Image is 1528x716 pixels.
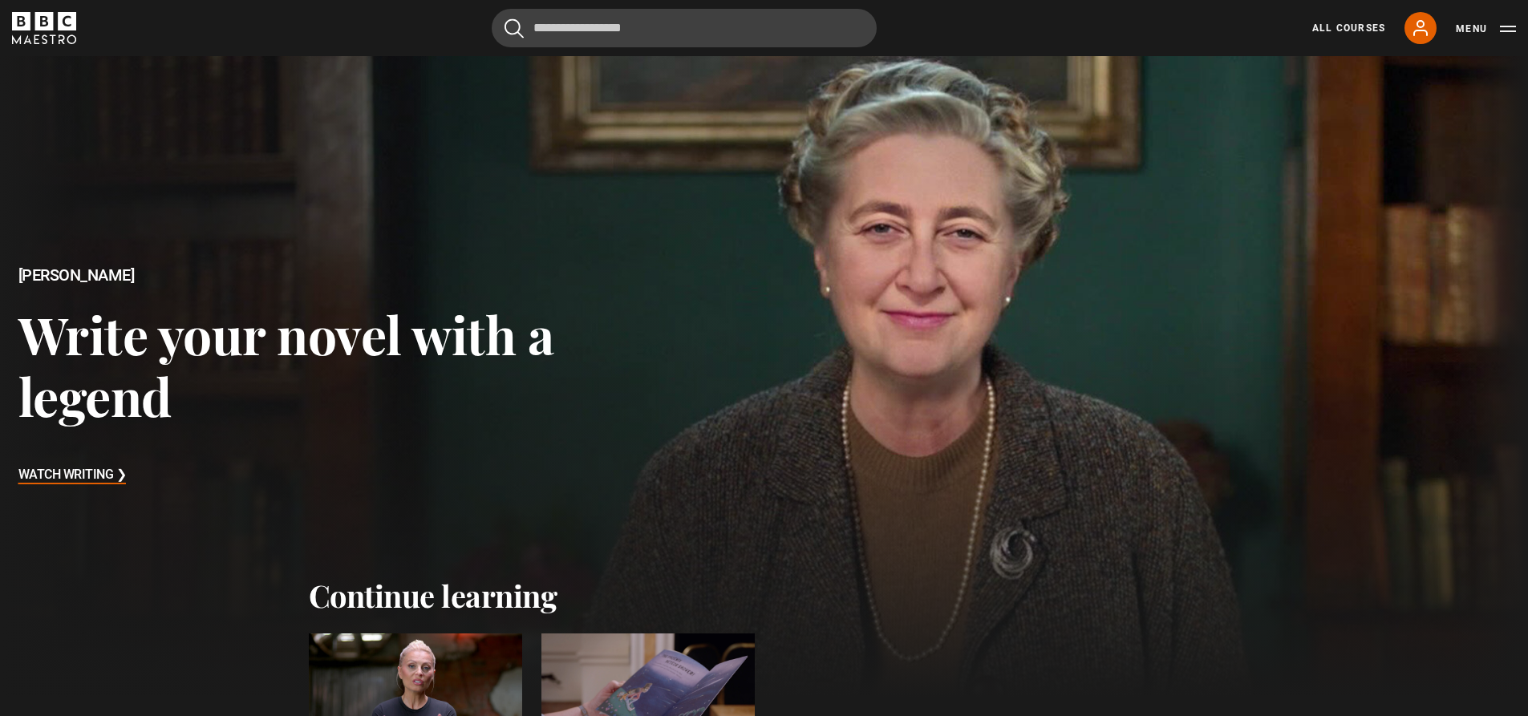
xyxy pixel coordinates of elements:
[492,9,877,47] input: Search
[18,266,612,285] h2: [PERSON_NAME]
[1312,21,1385,35] a: All Courses
[309,577,1220,614] h2: Continue learning
[505,18,524,38] button: Submit the search query
[18,463,127,487] h3: Watch Writing ❯
[18,303,612,427] h3: Write your novel with a legend
[1456,21,1516,37] button: Toggle navigation
[12,12,76,44] svg: BBC Maestro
